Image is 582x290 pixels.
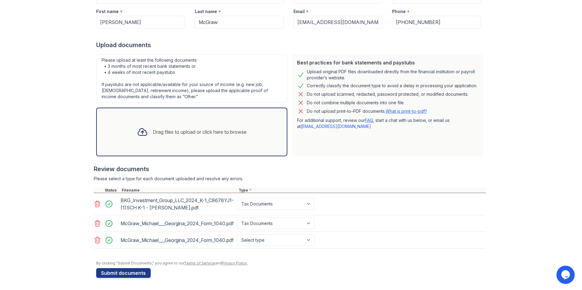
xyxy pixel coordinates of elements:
[237,188,486,193] div: Type
[556,266,576,284] iframe: chat widget
[153,128,247,136] div: Drag files to upload or click here to browse
[94,176,486,182] div: Please select a type for each document uploaded and resolve any errors.
[297,59,479,66] div: Best practices for bank statements and paystubs
[96,268,151,278] button: Submit documents
[195,9,217,15] label: Last name
[121,195,235,212] div: BKG_Investment_Group_LLC_2024_K-1_C8678YJ1-(1)SCH K-1 - [PERSON_NAME].pdf
[96,54,287,103] div: Please upload at least the following documents: • 3 months of most recent bank statements or • 4 ...
[307,91,468,98] div: Do not upload scanned, redacted, password protected, or modified documents.
[293,9,305,15] label: Email
[121,188,237,193] div: Filename
[386,109,427,114] a: What is print-to-pdf?
[307,69,479,81] div: Upload original PDF files downloaded directly from the financial institution or payroll provider’...
[297,117,479,129] p: For additional support, review our , start a chat with us below, or email us at
[301,124,371,129] a: [EMAIL_ADDRESS][DOMAIN_NAME]
[96,9,119,15] label: First name
[184,261,215,265] a: Terms of Service
[307,82,477,89] div: Correctly classify the document type to avoid a delay in processing your application.
[96,261,486,266] div: By clicking "Submit Documents," you agree to our and
[307,108,427,114] p: Do not upload print-to-PDF documents.
[222,261,247,265] a: Privacy Policy.
[96,41,486,49] div: Upload documents
[392,9,406,15] label: Phone
[365,118,373,123] a: FAQ
[94,165,486,173] div: Review documents
[121,219,235,228] div: McGraw_Michael___Georgina_2024_Form_1040.pdf
[307,99,405,106] div: Do not combine multiple documents into one file.
[121,235,235,245] div: McGraw_Michael___Georgina_2024_Form_1040.pdf
[103,188,121,193] div: Status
